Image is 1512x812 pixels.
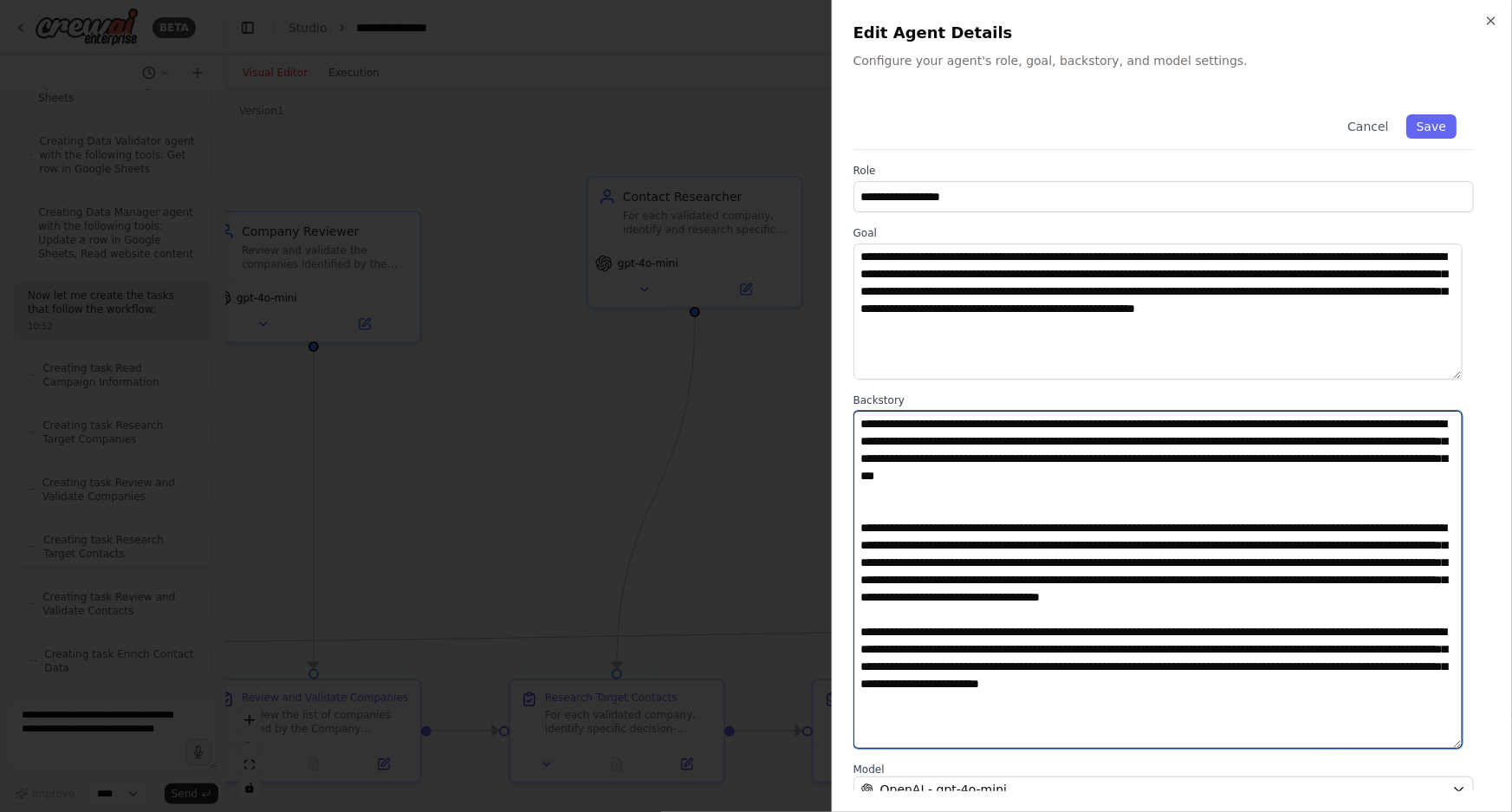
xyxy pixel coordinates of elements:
button: OpenAI - gpt-4o-mini [853,776,1474,802]
button: Cancel [1337,114,1398,139]
label: Model [853,763,1474,776]
label: Backstory [853,393,1474,407]
label: Goal [853,226,1474,240]
p: Configure your agent's role, goal, backstory, and model settings. [853,52,1491,69]
label: Role [853,164,1474,178]
h2: Edit Agent Details [853,21,1491,45]
button: Save [1406,114,1457,139]
span: OpenAI - gpt-4o-mini [880,781,1007,798]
